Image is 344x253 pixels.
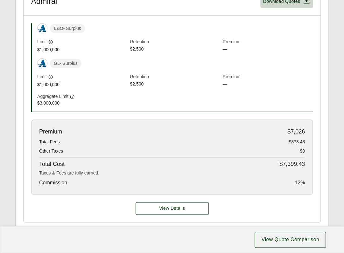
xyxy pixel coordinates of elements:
[39,139,60,145] span: Total Fees
[39,179,67,187] span: Commission
[39,148,63,154] span: Other Taxes
[130,81,220,88] span: $2,500
[223,38,313,46] span: Premium
[287,127,305,136] span: $7,026
[289,139,305,145] span: $373.43
[136,202,209,215] a: Admiral details
[39,170,305,176] div: Taxes & Fees are fully earned.
[223,73,313,81] span: Premium
[300,148,305,154] span: $0
[130,38,220,46] span: Retention
[37,73,47,80] span: Limit
[159,205,185,212] span: View Details
[39,127,62,136] span: Premium
[261,236,319,243] span: View Quote Comparison
[37,81,127,88] span: $1,000,000
[50,24,85,33] span: E&O - Surplus
[37,100,127,106] span: $3,000,000
[223,46,313,53] span: —
[279,160,305,168] span: $7,399.43
[37,93,68,100] span: Aggregate Limit
[37,38,47,45] span: Limit
[295,179,305,187] span: 12 %
[130,73,220,81] span: Retention
[50,59,81,68] span: GL - Surplus
[136,202,209,215] button: View Details
[38,24,47,33] img: Admiral
[39,160,65,168] span: Total Cost
[130,46,220,53] span: $2,500
[38,58,47,68] img: Admiral
[255,232,326,248] button: View Quote Comparison
[223,81,313,88] span: —
[37,46,127,53] span: $1,000,000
